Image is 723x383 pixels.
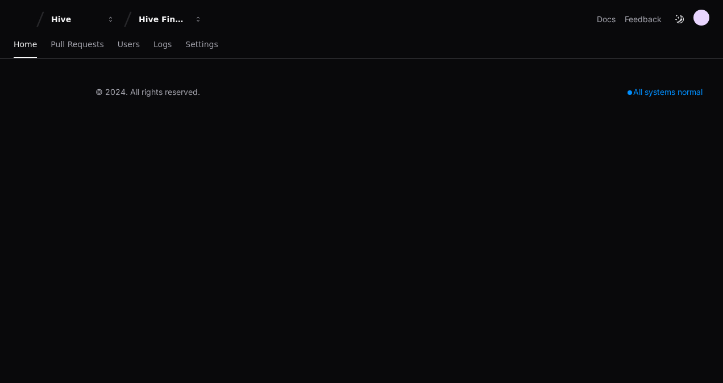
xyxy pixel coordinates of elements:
[47,9,119,30] button: Hive
[51,32,103,58] a: Pull Requests
[621,84,709,100] div: All systems normal
[153,41,172,48] span: Logs
[118,32,140,58] a: Users
[14,32,37,58] a: Home
[597,14,616,25] a: Docs
[14,41,37,48] span: Home
[625,14,662,25] button: Feedback
[134,9,207,30] button: Hive Financial Systems
[51,41,103,48] span: Pull Requests
[153,32,172,58] a: Logs
[95,86,200,98] div: © 2024. All rights reserved.
[139,14,188,25] div: Hive Financial Systems
[51,14,100,25] div: Hive
[118,41,140,48] span: Users
[185,32,218,58] a: Settings
[185,41,218,48] span: Settings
